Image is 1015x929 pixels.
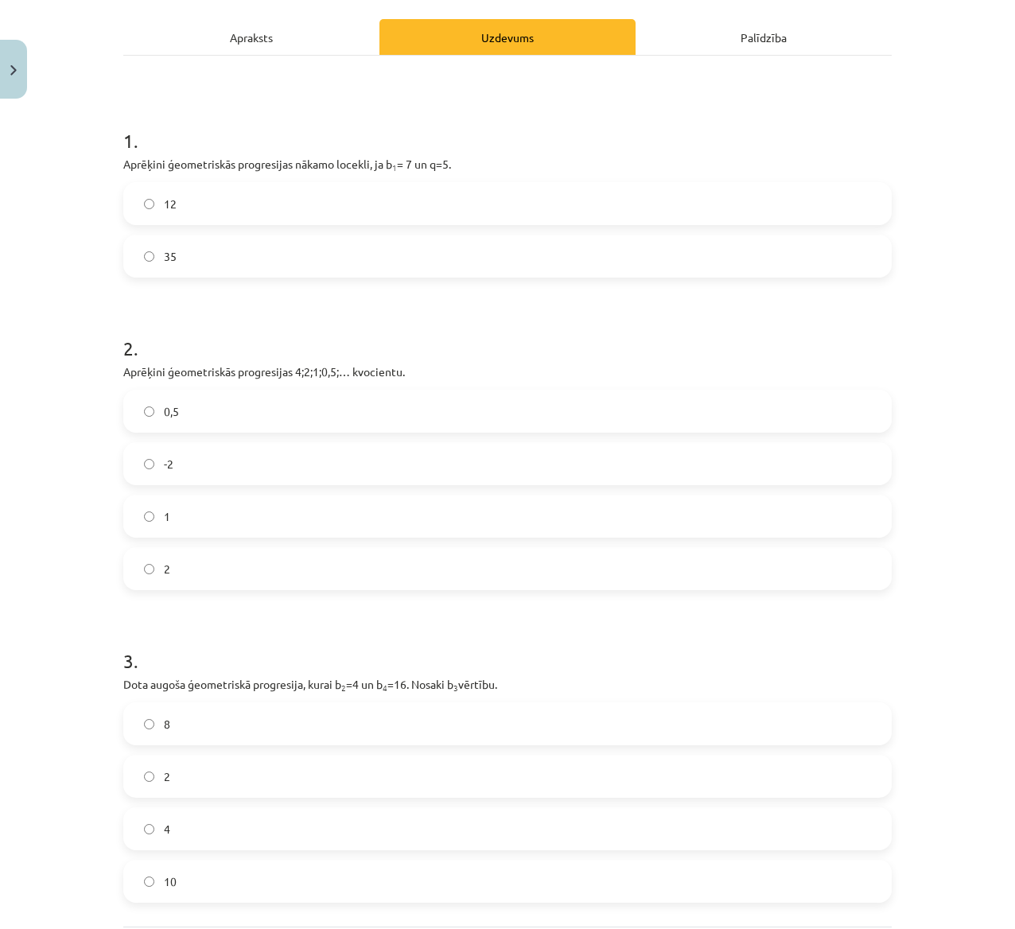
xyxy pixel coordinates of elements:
[453,682,458,694] sub: 3
[383,682,387,694] sub: 4
[636,19,892,55] div: Palīdzība
[379,19,636,55] div: Uzdevums
[123,156,892,173] p: Aprēķini ģeometriskās progresijas nākamo locekli, ja b = 7 un q=5.
[123,363,892,380] p: Aprēķini ģeometriskās progresijas 4;2;1;0,5;… kvocientu.
[144,719,154,729] input: 8
[123,19,379,55] div: Apraksts
[144,406,154,417] input: 0,5
[123,622,892,671] h1: 3 .
[164,456,173,472] span: -2
[164,561,170,577] span: 2
[144,199,154,209] input: 12
[164,248,177,265] span: 35
[144,251,154,262] input: 35
[164,768,170,785] span: 2
[164,403,179,420] span: 0,5
[144,772,154,782] input: 2
[123,309,892,359] h1: 2 .
[164,196,177,212] span: 12
[164,508,170,525] span: 1
[164,716,170,733] span: 8
[164,873,177,890] span: 10
[123,102,892,151] h1: 1 .
[341,682,346,694] sub: 2
[123,676,892,693] p: Dota augoša ģeometriskā progresija, kurai b =4 un b =16. Nosaki b vērtību.
[144,824,154,834] input: 4
[144,511,154,522] input: 1
[164,821,170,838] span: 4
[144,877,154,887] input: 10
[10,65,17,76] img: icon-close-lesson-0947bae3869378f0d4975bcd49f059093ad1ed9edebbc8119c70593378902aed.svg
[144,564,154,574] input: 2
[392,161,397,173] sub: 1
[144,459,154,469] input: -2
